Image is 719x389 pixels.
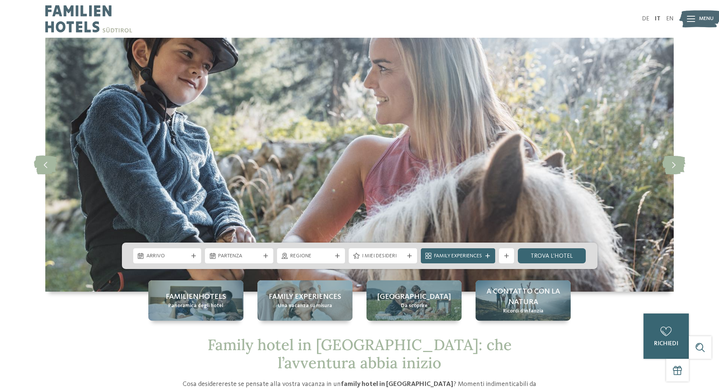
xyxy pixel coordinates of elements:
strong: family hotel in [GEOGRAPHIC_DATA] [341,381,453,387]
span: Da scoprire [401,302,428,310]
span: Panoramica degli hotel [168,302,223,310]
span: Regione [290,252,332,260]
span: Menu [699,15,714,23]
span: Family experiences [269,292,341,302]
span: Ricordi d’infanzia [503,308,543,315]
span: Familienhotels [166,292,226,302]
img: Family hotel in Trentino Alto Adige: la vacanza ideale per grandi e piccini [45,38,674,292]
span: [GEOGRAPHIC_DATA] [377,292,451,302]
span: Partenza [218,252,260,260]
a: Family hotel in Trentino Alto Adige: la vacanza ideale per grandi e piccini A contatto con la nat... [476,280,571,321]
span: Family hotel in [GEOGRAPHIC_DATA]: che l’avventura abbia inizio [208,335,512,372]
a: richiedi [644,314,689,359]
span: A contatto con la natura [483,286,563,308]
span: I miei desideri [362,252,404,260]
a: IT [655,16,660,22]
a: trova l’hotel [518,248,586,263]
span: richiedi [654,341,678,347]
a: EN [666,16,674,22]
a: DE [642,16,649,22]
a: Family hotel in Trentino Alto Adige: la vacanza ideale per grandi e piccini Family experiences Un... [257,280,353,321]
a: Family hotel in Trentino Alto Adige: la vacanza ideale per grandi e piccini Familienhotels Panora... [148,280,243,321]
span: Una vacanza su misura [278,302,332,310]
span: Family Experiences [434,252,482,260]
a: Family hotel in Trentino Alto Adige: la vacanza ideale per grandi e piccini [GEOGRAPHIC_DATA] Da ... [366,280,462,321]
span: Arrivo [146,252,188,260]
